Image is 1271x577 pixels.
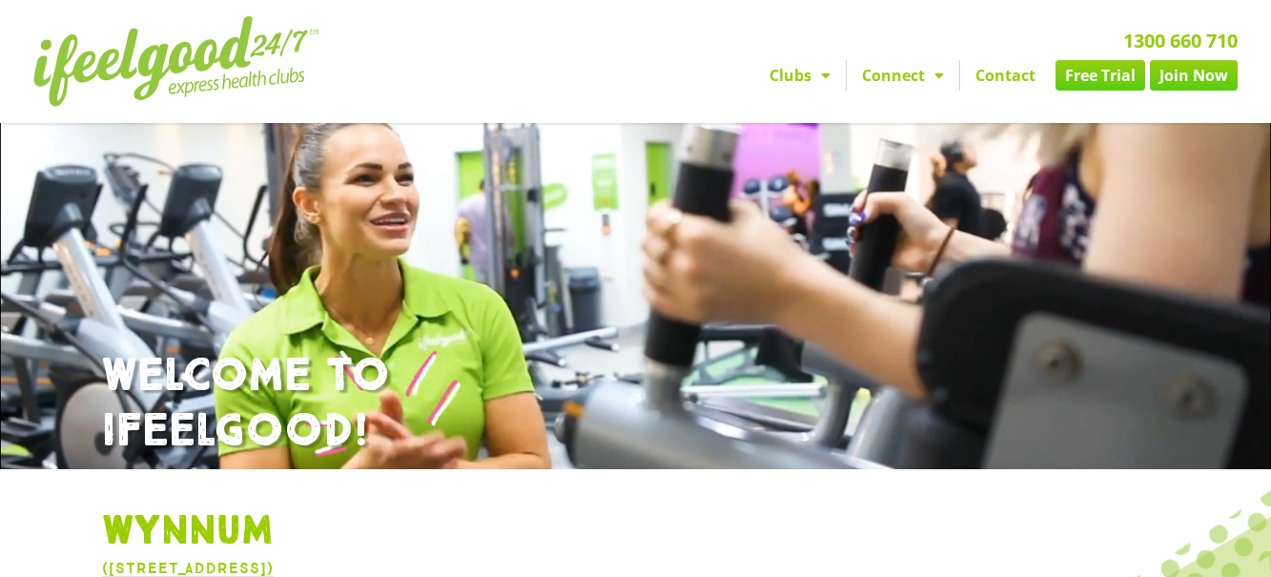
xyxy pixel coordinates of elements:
a: Free Trial [1056,60,1145,91]
a: ([STREET_ADDRESS]) [102,559,274,577]
a: 1300 660 710 [1123,28,1238,53]
a: Connect [847,60,959,91]
a: Join Now [1150,60,1238,91]
nav: Menu [461,60,1238,91]
a: Clubs [754,60,846,91]
h1: Wynnum [102,507,1170,557]
h1: WELCOME TO IFEELGOOD! [102,349,1170,459]
a: Contact [960,60,1051,91]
